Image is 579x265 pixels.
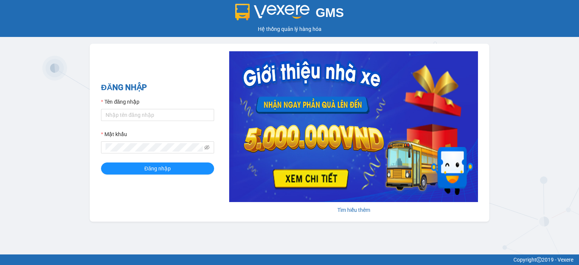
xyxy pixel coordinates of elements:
a: GMS [235,11,344,17]
span: GMS [316,6,344,20]
img: banner-0 [229,51,478,202]
div: Copyright 2019 - Vexere [6,256,573,264]
label: Mật khẩu [101,130,127,138]
input: Mật khẩu [106,143,203,152]
span: Đăng nhập [144,164,171,173]
div: Hệ thống quản lý hàng hóa [2,25,577,33]
input: Tên đăng nhập [101,109,214,121]
img: logo 2 [235,4,310,20]
h2: ĐĂNG NHẬP [101,81,214,94]
label: Tên đăng nhập [101,98,139,106]
button: Đăng nhập [101,162,214,175]
span: eye-invisible [204,145,210,150]
span: copyright [536,257,542,262]
div: Tìm hiểu thêm [229,206,478,214]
